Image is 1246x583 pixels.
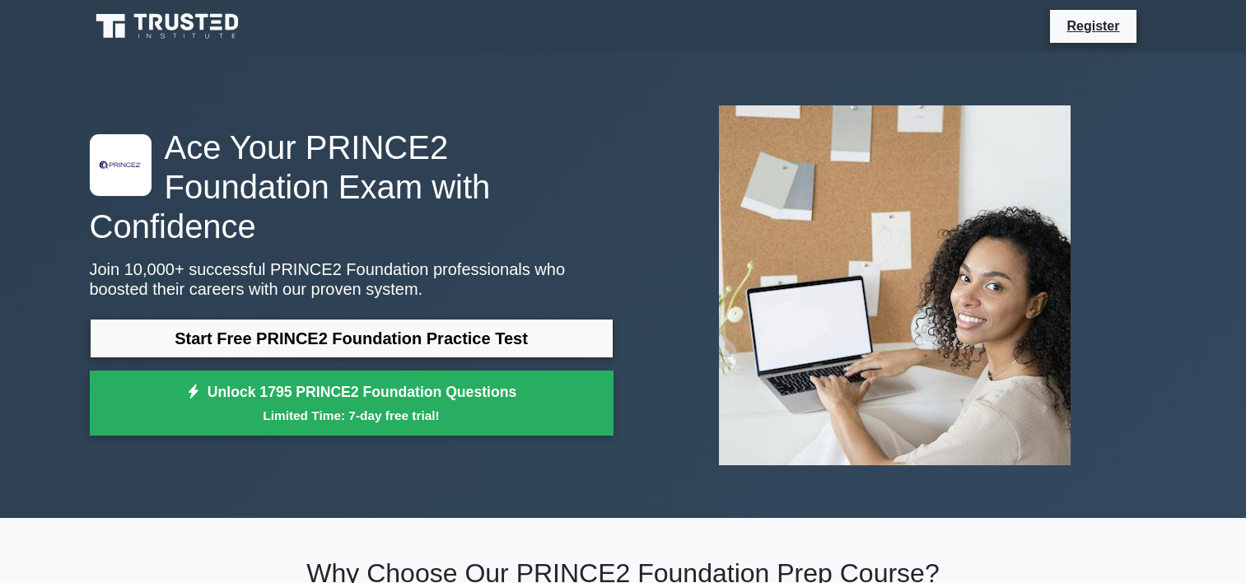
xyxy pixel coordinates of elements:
[90,319,614,358] a: Start Free PRINCE2 Foundation Practice Test
[90,128,614,246] h1: Ace Your PRINCE2 Foundation Exam with Confidence
[90,371,614,436] a: Unlock 1795 PRINCE2 Foundation QuestionsLimited Time: 7-day free trial!
[1057,16,1129,36] a: Register
[90,259,614,299] p: Join 10,000+ successful PRINCE2 Foundation professionals who boosted their careers with our prove...
[110,406,593,425] small: Limited Time: 7-day free trial!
